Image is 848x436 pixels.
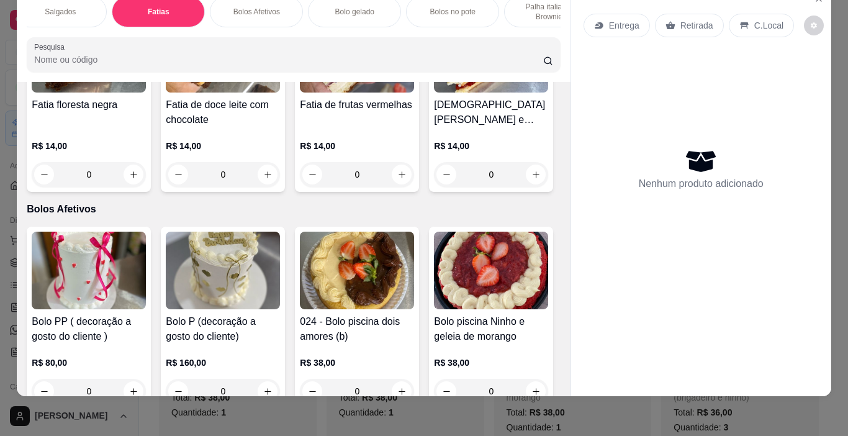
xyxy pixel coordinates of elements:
p: R$ 14,00 [32,140,146,152]
p: Palha italiana e Brownies [515,2,587,22]
p: R$ 160,00 [166,357,280,369]
p: Salgados [45,7,76,17]
button: decrease-product-quantity [34,165,54,184]
button: decrease-product-quantity [302,165,322,184]
p: R$ 38,00 [434,357,548,369]
p: R$ 38,00 [300,357,414,369]
p: Bolos Afetivos [27,202,560,217]
p: Fatias [148,7,169,17]
p: Bolo gelado [335,7,374,17]
h4: [DEMOGRAPHIC_DATA][PERSON_NAME] e [PERSON_NAME] [434,98,548,127]
h4: Fatia floresta negra [32,98,146,112]
img: product-image [32,232,146,309]
p: Entrega [609,19,639,32]
h4: Bolo P (decoração a gosto do cliente) [166,314,280,344]
p: R$ 80,00 [32,357,146,369]
p: R$ 14,00 [300,140,414,152]
p: Retirada [680,19,713,32]
img: product-image [166,232,280,309]
p: C.Local [754,19,783,32]
button: decrease-product-quantity [436,165,456,184]
button: increase-product-quantity [258,165,277,184]
label: Pesquisa [34,42,69,52]
button: decrease-product-quantity [168,165,188,184]
p: Bolos Afetivos [233,7,280,17]
button: increase-product-quantity [526,165,546,184]
p: Bolos no pote [430,7,476,17]
img: product-image [434,232,548,309]
p: R$ 14,00 [166,140,280,152]
button: decrease-product-quantity [804,16,824,35]
h4: Bolo piscina Ninho e geleia de morango [434,314,548,344]
p: R$ 14,00 [434,140,548,152]
h4: Bolo PP ( decoração a gosto do cliente ) [32,314,146,344]
h4: Fatia de doce leite com chocolate [166,98,280,127]
h4: 024 - Bolo piscina dois amores (b) [300,314,414,344]
img: product-image [300,232,414,309]
button: increase-product-quantity [392,165,412,184]
input: Pesquisa [34,53,543,66]
p: Nenhum produto adicionado [639,176,764,191]
button: increase-product-quantity [124,165,143,184]
h4: Fatia de frutas vermelhas [300,98,414,112]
